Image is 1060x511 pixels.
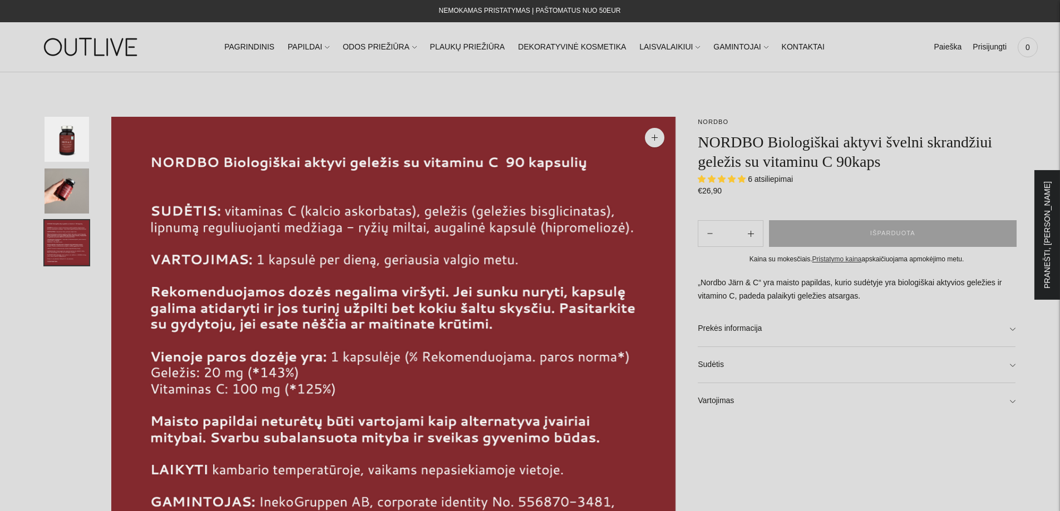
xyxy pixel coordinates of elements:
[722,226,738,242] input: Product quantity
[782,35,825,59] a: KONTAKTAI
[698,383,1015,419] a: Vartojimas
[698,220,722,247] button: Add product quantity
[713,35,768,59] a: GAMINTOJAI
[439,4,621,18] div: NEMOKAMAS PRISTATYMAS Į PAŠTOMATUS NUO 50EUR
[748,175,793,183] span: 6 atsiliepimai
[343,35,417,59] a: ODOS PRIEŽIŪRA
[698,254,1015,265] div: Kaina su mokesčiais. apskaičiuojama apmokėjimo metu.
[45,117,89,162] button: Translation missing: en.general.accessibility.image_thumbail
[973,35,1007,59] a: Prisijungti
[739,220,763,247] button: Subtract product quantity
[45,220,89,265] button: Translation missing: en.general.accessibility.image_thumbail
[430,35,505,59] a: PLAUKŲ PRIEŽIŪRA
[698,132,1015,171] h1: NORDBO Biologiškai aktyvi švelni skrandžiui geležis su vitaminu C 90kaps
[1018,35,1038,59] a: 0
[870,228,915,239] span: IŠPARDUOTA
[698,276,1015,303] p: „Nordbo Järn & C“ yra maisto papildas, kurio sudėtyje yra biologiškai aktyvios geležies ir vitami...
[22,28,161,66] img: OUTLIVE
[639,35,700,59] a: LAISVALAIKIUI
[698,175,748,183] span: 5.00 stars
[698,311,1015,346] a: Prekės informacija
[812,255,862,263] a: Pristatymo kaina
[518,35,626,59] a: DEKORATYVINĖ KOSMETIKA
[288,35,329,59] a: PAPILDAI
[769,220,1017,247] button: IŠPARDUOTA
[698,186,722,195] span: €26,90
[1020,39,1036,55] span: 0
[224,35,274,59] a: PAGRINDINIS
[45,168,89,214] button: Translation missing: en.general.accessibility.image_thumbail
[698,118,728,125] a: NORDBO
[698,347,1015,383] a: Sudėtis
[934,35,962,59] a: Paieška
